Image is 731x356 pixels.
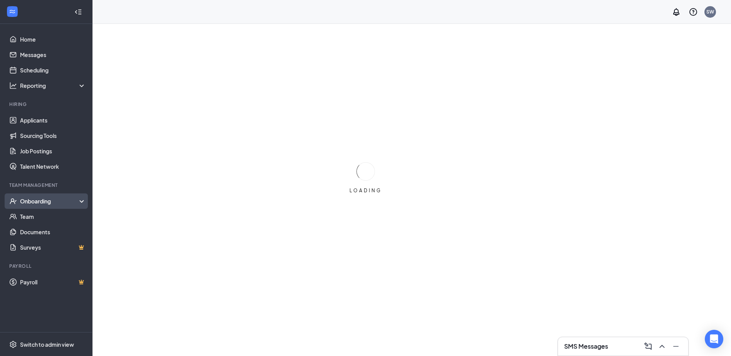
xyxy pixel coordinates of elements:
[671,342,681,351] svg: Minimize
[656,340,668,353] button: ChevronUp
[20,143,86,159] a: Job Postings
[20,82,86,89] div: Reporting
[657,342,667,351] svg: ChevronUp
[689,7,698,17] svg: QuestionInfo
[564,342,608,351] h3: SMS Messages
[20,128,86,143] a: Sourcing Tools
[20,32,86,47] a: Home
[20,224,86,240] a: Documents
[20,209,86,224] a: Team
[346,187,385,194] div: LOADING
[74,8,82,16] svg: Collapse
[20,197,79,205] div: Onboarding
[706,8,714,15] div: SW
[9,82,17,89] svg: Analysis
[9,182,84,188] div: Team Management
[20,113,86,128] a: Applicants
[9,197,17,205] svg: UserCheck
[20,240,86,255] a: SurveysCrown
[20,274,86,290] a: PayrollCrown
[9,341,17,348] svg: Settings
[672,7,681,17] svg: Notifications
[20,341,74,348] div: Switch to admin view
[670,340,682,353] button: Minimize
[20,47,86,62] a: Messages
[9,101,84,107] div: Hiring
[705,330,723,348] div: Open Intercom Messenger
[8,8,16,15] svg: WorkstreamLogo
[644,342,653,351] svg: ComposeMessage
[20,62,86,78] a: Scheduling
[20,159,86,174] a: Talent Network
[9,263,84,269] div: Payroll
[642,340,654,353] button: ComposeMessage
